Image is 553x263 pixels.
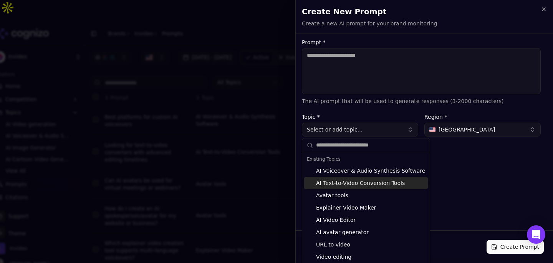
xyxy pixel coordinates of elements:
div: AI Video Editor [304,214,428,226]
div: AI Voiceover & Audio Synthesis Software [304,165,428,177]
label: Region * [424,114,541,120]
div: URL to video [304,238,428,251]
div: Explainer Video Maker [304,201,428,214]
img: United States [429,127,435,132]
p: Create a new AI prompt for your brand monitoring [302,20,437,27]
button: Select or add topic... [302,123,418,136]
label: Prompt * [302,40,541,45]
div: AI avatar generator [304,226,428,238]
h2: Create New Prompt [302,6,547,17]
span: [GEOGRAPHIC_DATA] [439,126,495,133]
p: The AI prompt that will be used to generate responses (3-2000 characters) [302,97,541,105]
div: Avatar tools [304,189,428,201]
div: Existing Topics [304,154,428,165]
div: AI Text-to-Video Conversion Tools [304,177,428,189]
button: Create Prompt [487,240,544,254]
div: Video editing [304,251,428,263]
label: Topic * [302,114,418,120]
